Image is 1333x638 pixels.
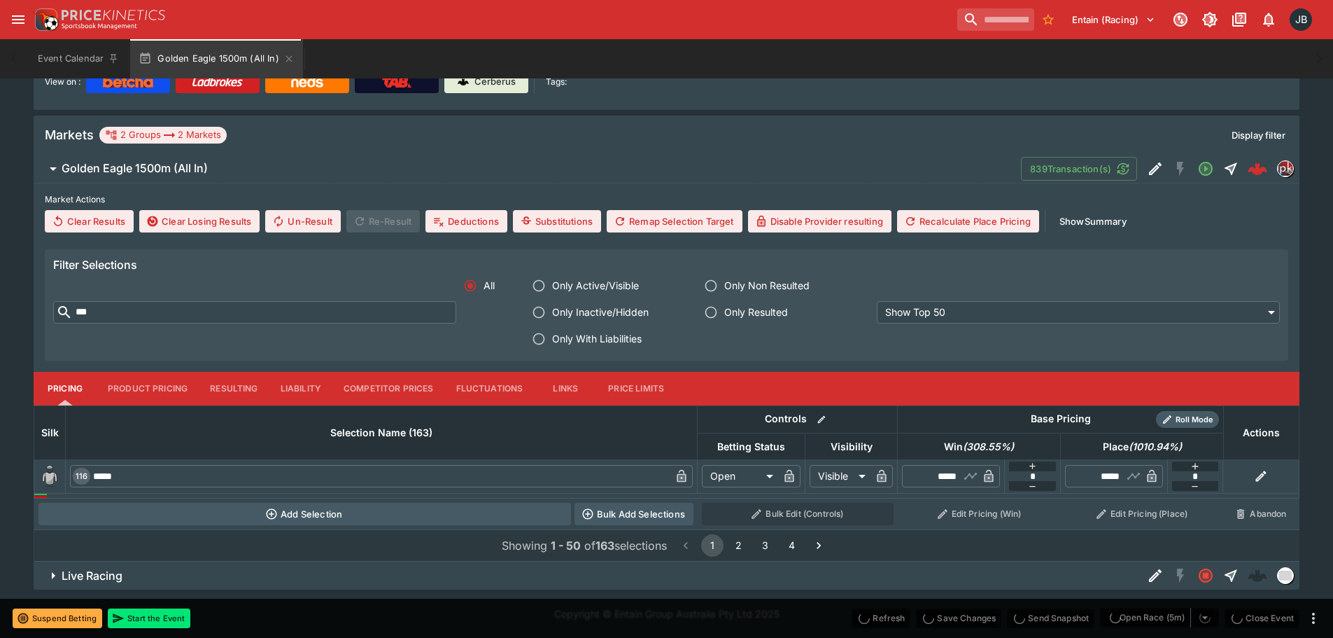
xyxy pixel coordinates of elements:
[105,127,221,144] div: 2 Groups 2 Markets
[574,503,693,525] button: Bulk Add Selections via CSV Data
[45,189,1288,210] label: Market Actions
[902,503,1057,525] button: Edit Pricing (Win)
[1218,563,1243,588] button: Straight
[444,71,528,93] a: Cerberus
[1087,438,1197,455] span: Place(1010.94%)
[607,210,742,233] button: Remap Selection Target
[315,424,448,441] span: Selection Name (163)
[108,609,190,628] button: Start the Event
[552,305,649,319] span: Only Inactive/Hidden
[192,76,243,88] img: Ladbrokes
[1197,567,1214,584] svg: Closed
[382,76,411,88] img: TabNZ
[724,305,788,319] span: Only Resulted
[1168,7,1193,32] button: Connected to PK
[458,76,469,88] img: Cerberus
[45,71,80,93] label: View on :
[1243,155,1271,183] a: 80bd6388-3727-4ca2-ae79-d08a8ea8319e
[552,331,642,346] span: Only With Liabilities
[701,534,724,557] button: page 1
[929,438,1029,455] span: Win(308.55%)
[1227,503,1295,525] button: Abandon
[73,471,90,481] span: 116
[62,161,208,176] h6: Golden Eagle 1500m (All In)
[62,569,122,583] h6: Live Racing
[130,39,303,78] button: Golden Eagle 1500m (All In)
[1037,8,1059,31] button: No Bookmarks
[34,155,1021,183] button: Golden Eagle 1500m (All In)
[31,6,59,34] img: PriceKinetics Logo
[38,503,571,525] button: Add Selection
[748,210,891,233] button: Disable Provider resulting
[897,210,1039,233] button: Recalculate Place Pricing
[38,465,61,487] img: blank-silk.png
[877,301,1280,324] div: Show Top 50
[1277,160,1294,177] div: pricekinetics
[484,278,495,293] span: All
[425,210,507,233] button: Deductions
[265,210,340,233] button: Un-Result
[1193,563,1218,588] button: Closed
[34,372,97,405] button: Pricing
[702,503,894,525] button: Bulk Edit (Controls)
[807,534,830,557] button: Go to next page
[332,372,445,405] button: Competitor Prices
[1256,7,1281,32] button: Notifications
[1278,161,1293,176] img: pricekinetics
[1143,156,1168,181] button: Edit Detail
[1051,210,1135,233] button: ShowSummary
[815,438,888,455] span: Visibility
[534,372,597,405] button: Links
[957,8,1034,31] input: search
[97,372,199,405] button: Product Pricing
[346,210,420,233] span: Re-Result
[1156,411,1219,428] div: Show/hide Price Roll mode configuration.
[1100,608,1219,627] div: split button
[1305,610,1322,627] button: more
[781,534,803,557] button: Go to page 4
[291,76,323,88] img: Neds
[1223,124,1294,146] button: Display filter
[13,609,102,628] button: Suspend Betting
[1193,156,1218,181] button: Open
[963,438,1014,455] em: ( 308.55 %)
[1277,567,1294,584] div: liveracing
[1278,568,1293,583] img: liveracing
[551,539,581,553] b: 1 - 50
[698,405,898,433] th: Controls
[1065,503,1220,525] button: Edit Pricing (Place)
[445,372,535,405] button: Fluctuations
[728,534,750,557] button: Go to page 2
[502,537,667,554] p: Showing of selections
[53,258,1280,272] h6: Filter Selections
[29,39,127,78] button: Event Calendar
[1227,7,1252,32] button: Documentation
[724,278,810,293] span: Only Non Resulted
[45,127,94,143] h5: Markets
[62,10,165,20] img: PriceKinetics
[6,7,31,32] button: open drawer
[45,210,134,233] button: Clear Results
[595,539,614,553] b: 163
[552,278,639,293] span: Only Active/Visible
[513,210,601,233] button: Substitutions
[1197,160,1214,177] svg: Open
[34,405,66,459] th: Silk
[1025,410,1096,428] div: Base Pricing
[597,372,675,405] button: Price Limits
[1223,405,1299,459] th: Actions
[1197,7,1222,32] button: Toggle light/dark mode
[702,438,800,455] span: Betting Status
[1248,159,1267,179] img: logo-cerberus--red.svg
[103,76,153,88] img: Betcha
[546,71,567,93] label: Tags:
[1170,414,1219,426] span: Roll Mode
[474,75,516,89] p: Cerberus
[1168,563,1193,588] button: SGM Disabled
[1285,4,1316,35] button: Josh Brown
[1143,563,1168,588] button: Edit Detail
[754,534,777,557] button: Go to page 3
[1168,156,1193,181] button: SGM Disabled
[1129,438,1182,455] em: ( 1010.94 %)
[139,210,260,233] button: Clear Losing Results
